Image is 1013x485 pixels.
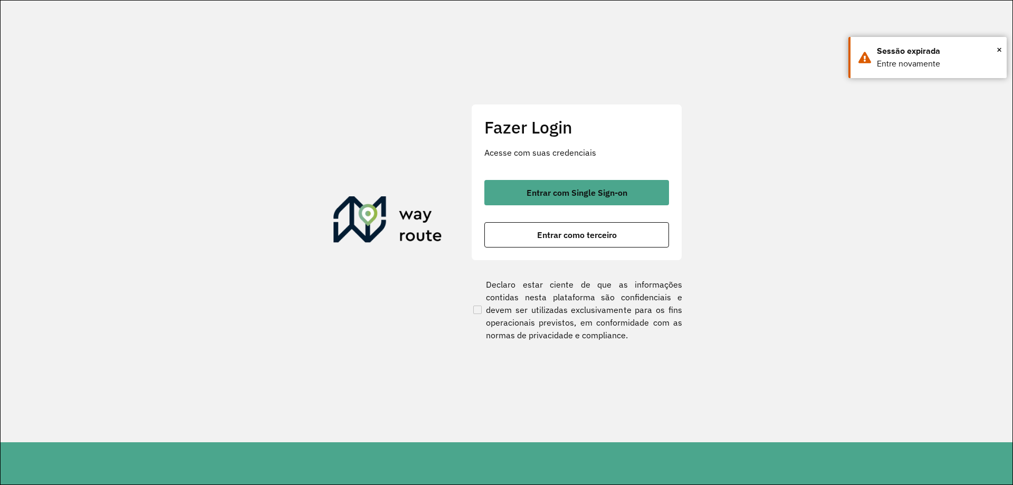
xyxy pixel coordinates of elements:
span: Entrar como terceiro [537,231,617,239]
span: Entrar com Single Sign-on [527,188,627,197]
label: Declaro estar ciente de que as informações contidas nesta plataforma são confidenciais e devem se... [471,278,682,341]
button: button [484,180,669,205]
span: × [997,42,1002,58]
p: Acesse com suas credenciais [484,146,669,159]
div: Sessão expirada [877,45,999,58]
button: Close [997,42,1002,58]
img: Roteirizador AmbevTech [333,196,442,247]
h2: Fazer Login [484,117,669,137]
div: Entre novamente [877,58,999,70]
button: button [484,222,669,248]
